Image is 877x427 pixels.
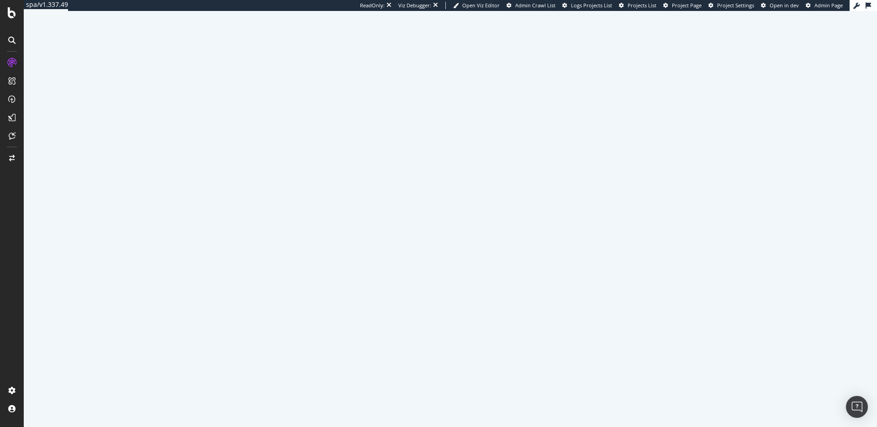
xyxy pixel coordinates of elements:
[663,2,702,9] a: Project Page
[571,2,612,9] span: Logs Projects List
[708,2,754,9] a: Project Settings
[672,2,702,9] span: Project Page
[507,2,555,9] a: Admin Crawl List
[814,2,843,9] span: Admin Page
[761,2,799,9] a: Open in dev
[770,2,799,9] span: Open in dev
[462,2,500,9] span: Open Viz Editor
[360,2,385,9] div: ReadOnly:
[619,2,656,9] a: Projects List
[398,2,431,9] div: Viz Debugger:
[453,2,500,9] a: Open Viz Editor
[846,396,868,418] div: Open Intercom Messenger
[562,2,612,9] a: Logs Projects List
[515,2,555,9] span: Admin Crawl List
[717,2,754,9] span: Project Settings
[628,2,656,9] span: Projects List
[806,2,843,9] a: Admin Page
